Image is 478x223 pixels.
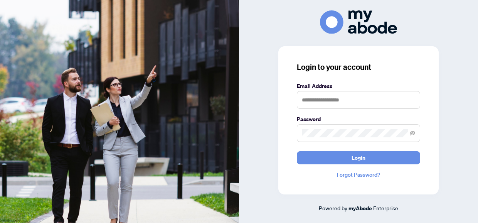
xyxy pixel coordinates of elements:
img: ma-logo [320,10,397,34]
span: Powered by [319,204,347,211]
label: Email Address [297,82,420,90]
h3: Login to your account [297,62,420,73]
a: Forgot Password? [297,171,420,179]
label: Password [297,115,420,123]
span: eye-invisible [410,130,415,136]
span: Enterprise [373,204,398,211]
span: Login [352,152,365,164]
button: Login [297,151,420,164]
a: myAbode [348,204,372,213]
